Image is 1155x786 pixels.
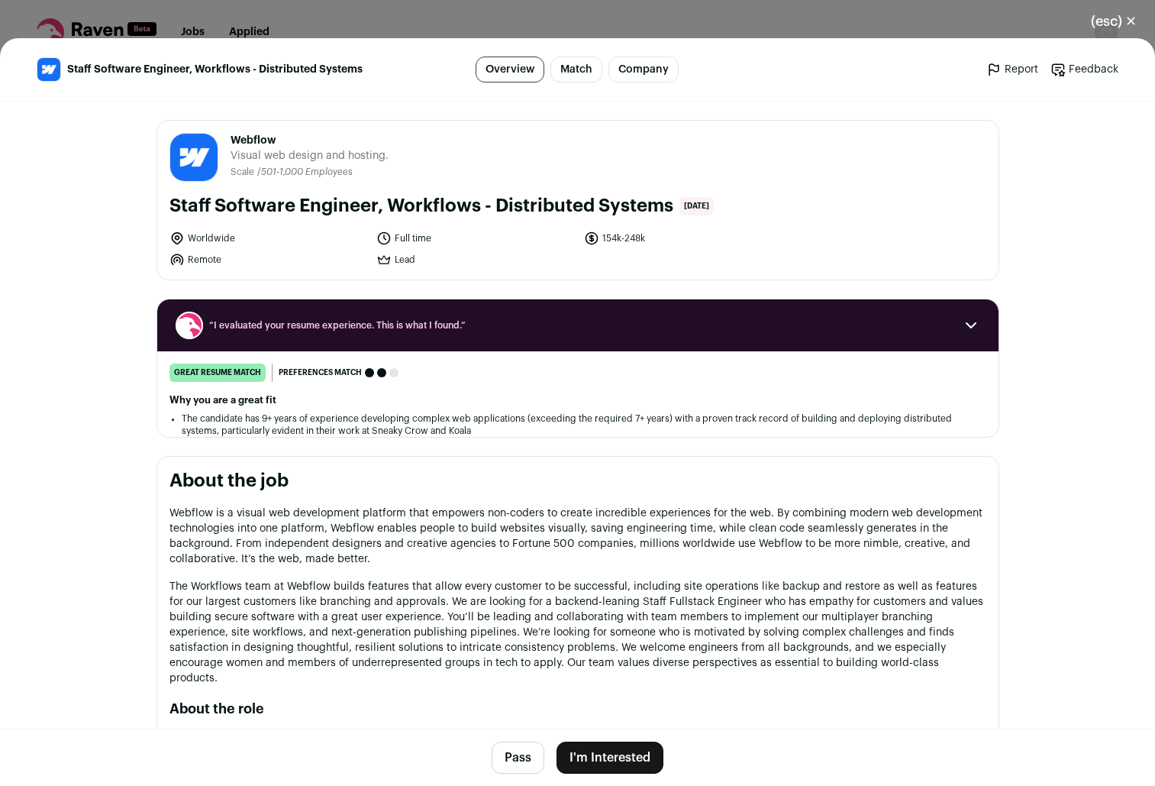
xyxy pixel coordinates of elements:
[279,365,362,380] span: Preferences match
[169,469,986,493] h2: About the job
[169,394,986,406] h2: Why you are a great fit
[169,506,986,567] p: Webflow is a visual web development platform that empowers non-coders to create incredible experi...
[1050,62,1118,77] a: Feedback
[169,194,673,218] h1: Staff Software Engineer, Workflows - Distributed Systems
[169,698,986,720] h2: About the role
[231,133,389,148] span: Webflow
[231,167,257,178] li: Scale
[986,62,1038,77] a: Report
[170,134,218,181] img: 889d923000f17f2d5b8911d39fb9df0accfe75cd760460e5f6b5635f7ec2541c.png
[261,167,353,176] span: 501-1,000 Employees
[182,412,974,437] li: The candidate has 9+ years of experience developing complex web applications (exceeding the requi...
[492,742,544,774] button: Pass
[679,197,714,215] span: [DATE]
[584,231,782,246] li: 154k-248k
[376,252,575,267] li: Lead
[169,579,986,686] p: The Workflows team at Webflow builds features that allow every customer to be successful, includi...
[257,167,353,178] li: /
[169,252,368,267] li: Remote
[1073,5,1155,38] button: Close modal
[550,57,602,82] a: Match
[608,57,679,82] a: Company
[169,364,266,382] div: great resume match
[37,58,60,81] img: 889d923000f17f2d5b8911d39fb9df0accfe75cd760460e5f6b5635f7ec2541c.png
[169,231,368,246] li: Worldwide
[376,231,575,246] li: Full time
[67,62,363,77] span: Staff Software Engineer, Workflows - Distributed Systems
[476,57,544,82] a: Overview
[209,319,947,332] span: “I evaluated your resume experience. This is what I found.”
[557,742,663,774] button: I'm Interested
[231,148,389,163] span: Visual web design and hosting.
